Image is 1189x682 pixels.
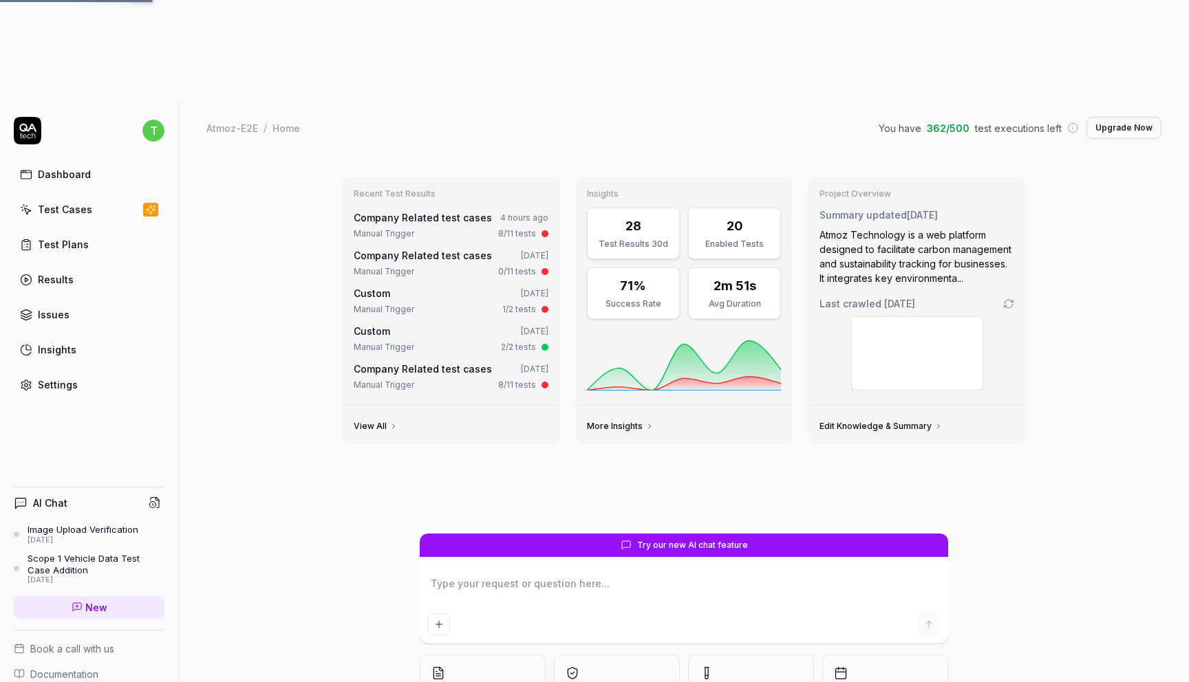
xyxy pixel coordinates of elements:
a: Company Related test cases [354,250,492,261]
span: Summary updated [820,209,907,221]
a: Documentation [14,667,164,681]
a: Company Related test cases[DATE]Manual Trigger8/11 tests [351,359,551,394]
a: Image Upload Verification[DATE] [14,524,164,544]
a: View All [354,421,398,432]
a: Insights [14,336,164,363]
div: Results [38,272,74,287]
div: Test Results 30d [596,238,671,250]
span: Custom [354,287,390,299]
div: Home [272,121,300,135]
div: 8/11 tests [498,379,536,391]
a: New [14,596,164,619]
div: Atmoz Technology is a web platform designed to facilitate carbon management and sustainability tr... [820,228,1014,285]
div: Atmoz-E2E [206,121,258,135]
div: Dashboard [38,167,91,181]
div: Avg Duration [697,298,772,310]
a: Custom[DATE]Manual Trigger1/2 tests [351,283,551,318]
div: [DATE] [28,536,138,545]
div: 28 [625,217,641,235]
span: New [85,600,107,615]
a: Company Related test cases[DATE]Manual Trigger0/11 tests [351,245,551,280]
a: Dashboard [14,161,164,188]
a: Custom[DATE]Manual Trigger2/2 tests [351,321,551,356]
a: Book a call with us [14,641,164,656]
span: Custom [354,325,390,337]
span: You have [879,121,921,135]
a: Test Plans [14,231,164,258]
div: 1/2 tests [502,303,536,316]
div: Test Plans [38,237,89,252]
h4: AI Chat [33,496,67,510]
span: Documentation [30,667,98,681]
span: Try our new AI chat feature [637,539,748,551]
a: Company Related test cases [354,363,492,375]
time: [DATE] [521,288,548,298]
time: [DATE] [884,298,915,309]
div: Manual Trigger [354,341,414,353]
time: 4 hours ago [500,212,548,223]
a: Issues [14,301,164,328]
span: 362 / 500 [927,121,970,135]
div: Image Upload Verification [28,524,138,535]
div: Manual Trigger [354,379,414,391]
div: 2m 51s [714,276,756,295]
time: [DATE] [907,209,938,221]
div: 71% [620,276,646,295]
img: Screenshot [852,317,983,390]
div: Test Cases [38,202,92,217]
a: Results [14,266,164,293]
span: Last crawled [820,296,915,311]
div: Insights [38,342,76,357]
div: Issues [38,307,69,322]
div: Enabled Tests [697,238,772,250]
span: Book a call with us [30,641,114,656]
a: Test Cases [14,196,164,223]
span: t [142,120,164,142]
div: 20 [727,217,743,235]
h3: Project Overview [820,188,1014,199]
time: [DATE] [521,364,548,374]
div: Success Rate [596,298,671,310]
div: 0/11 tests [498,265,536,278]
time: [DATE] [521,326,548,336]
h3: Insights [587,188,782,199]
div: [DATE] [28,575,164,585]
div: Manual Trigger [354,228,414,240]
a: Settings [14,371,164,398]
a: More Insights [587,421,654,432]
h3: Recent Test Results [354,188,548,199]
div: Manual Trigger [354,265,414,278]
div: / [264,121,267,135]
time: [DATE] [521,250,548,261]
div: Settings [38,377,78,392]
button: Add attachment [428,613,450,635]
a: Scope 1 Vehicle Data Test Case Addition[DATE] [14,553,164,584]
a: Company Related test cases [354,212,492,223]
div: Manual Trigger [354,303,414,316]
a: Go to crawling settings [1003,298,1014,309]
a: Company Related test cases4 hours agoManual Trigger8/11 tests [351,208,551,243]
span: test executions left [975,121,1062,135]
button: t [142,117,164,144]
div: 2/2 tests [501,341,536,353]
a: Edit Knowledge & Summary [820,421,943,432]
div: 8/11 tests [498,228,536,240]
button: Upgrade Now [1086,117,1161,139]
div: Scope 1 Vehicle Data Test Case Addition [28,553,164,575]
